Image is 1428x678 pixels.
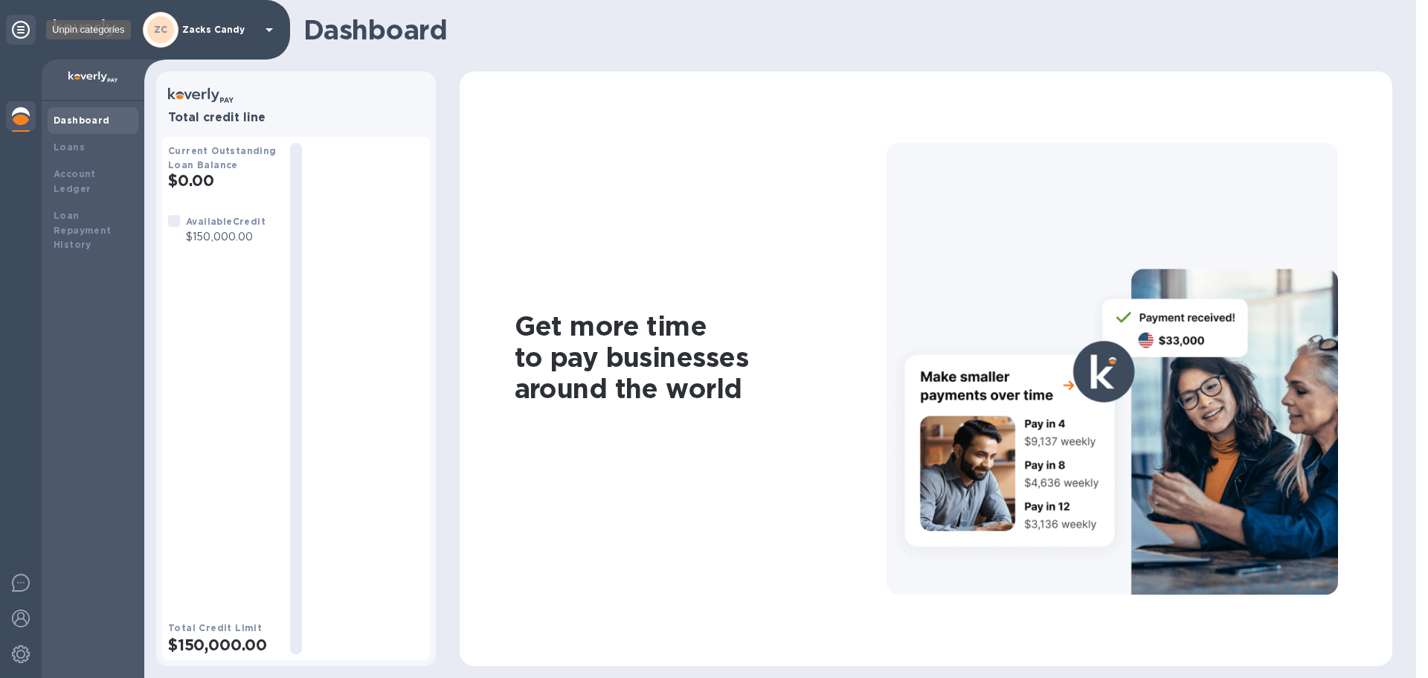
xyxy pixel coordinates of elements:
p: Zacks Candy [182,25,257,35]
h1: Get more time to pay businesses around the world [515,310,887,404]
img: Logo [54,19,116,37]
b: ZC [154,24,168,35]
b: Loan Repayment History [54,210,112,251]
b: Available Credit [186,216,266,227]
b: Current Outstanding Loan Balance [168,145,277,170]
b: Total Credit Limit [168,622,262,633]
b: Dashboard [54,115,110,126]
p: $150,000.00 [186,229,266,245]
b: Account Ledger [54,168,96,194]
h2: $150,000.00 [168,636,278,654]
h3: Total credit line [168,111,424,125]
h1: Dashboard [303,14,1385,45]
h2: $0.00 [168,171,278,190]
b: Loans [54,141,85,153]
